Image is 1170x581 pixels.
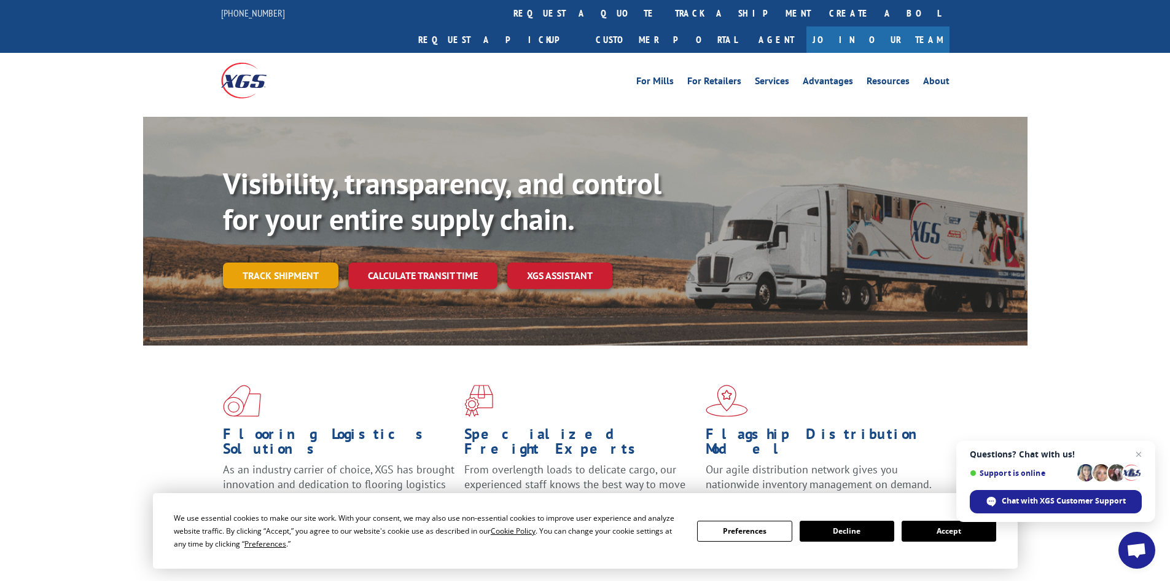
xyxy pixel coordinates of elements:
a: About [923,76,950,90]
a: Resources [867,76,910,90]
span: As an industry carrier of choice, XGS has brought innovation and dedication to flooring logistics... [223,462,454,506]
button: Decline [800,521,894,542]
button: Accept [902,521,996,542]
span: Support is online [970,468,1073,478]
a: For Mills [636,76,674,90]
div: Chat with XGS Customer Support [970,490,1142,513]
img: xgs-icon-focused-on-flooring-red [464,385,493,417]
a: [PHONE_NUMBER] [221,7,285,19]
h1: Flooring Logistics Solutions [223,427,455,462]
div: Cookie Consent Prompt [153,493,1018,569]
a: Customer Portal [587,26,746,53]
span: Chat with XGS Customer Support [1002,496,1126,507]
a: Agent [746,26,806,53]
img: xgs-icon-flagship-distribution-model-red [706,385,748,417]
a: XGS ASSISTANT [507,263,612,289]
a: Calculate transit time [348,263,497,289]
span: Cookie Policy [491,526,536,536]
b: Visibility, transparency, and control for your entire supply chain. [223,164,661,238]
button: Preferences [697,521,792,542]
span: Our agile distribution network gives you nationwide inventory management on demand. [706,462,932,491]
span: Preferences [244,539,286,549]
img: xgs-icon-total-supply-chain-intelligence-red [223,385,261,417]
span: Questions? Chat with us! [970,449,1142,459]
p: From overlength loads to delicate cargo, our experienced staff knows the best way to move your fr... [464,462,696,517]
a: Track shipment [223,263,338,288]
span: Close chat [1131,447,1146,462]
a: Request a pickup [409,26,587,53]
a: Advantages [803,76,853,90]
a: Join Our Team [806,26,950,53]
a: For Retailers [687,76,741,90]
div: We use essential cookies to make our site work. With your consent, we may also use non-essential ... [174,512,682,550]
h1: Specialized Freight Experts [464,427,696,462]
a: Services [755,76,789,90]
h1: Flagship Distribution Model [706,427,938,462]
div: Open chat [1118,532,1155,569]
